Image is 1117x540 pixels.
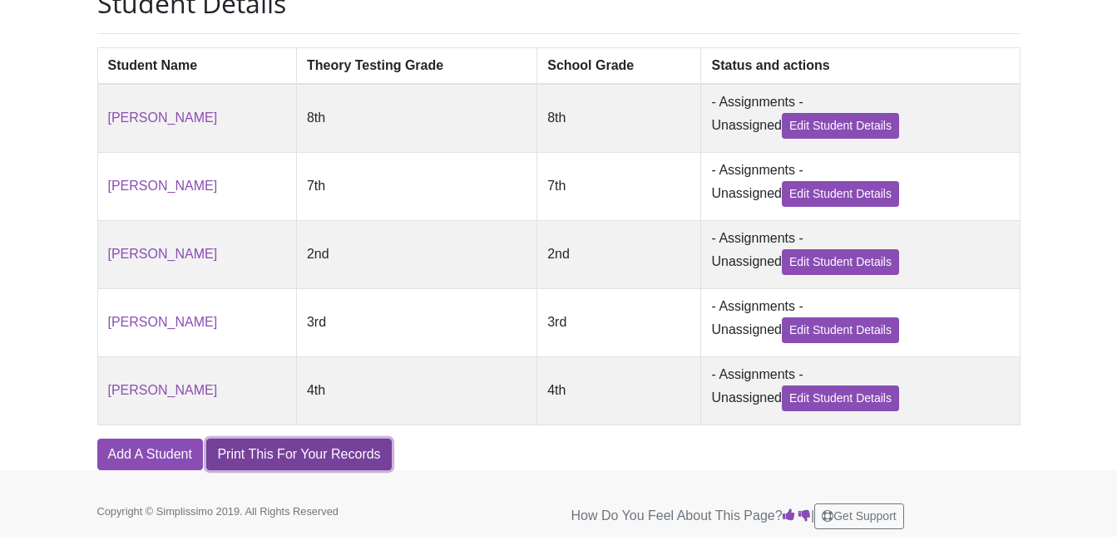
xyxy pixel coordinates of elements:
[701,288,1020,356] td: - Assignments - Unassigned
[537,152,701,220] td: 7th
[296,220,536,288] td: 2nd
[296,47,536,84] th: Theory Testing Grade
[814,503,904,529] button: Get Support
[537,47,701,84] th: School Grade
[701,356,1020,425] td: - Assignments - Unassigned
[108,110,218,125] a: [PERSON_NAME]
[537,220,701,288] td: 2nd
[296,84,536,153] td: 8th
[206,439,391,470] a: Print This For Your Records
[782,317,899,343] a: Edit Student Details
[296,152,536,220] td: 7th
[701,220,1020,288] td: - Assignments - Unassigned
[782,249,899,275] a: Edit Student Details
[97,47,296,84] th: Student Name
[701,47,1020,84] th: Status and actions
[701,152,1020,220] td: - Assignments - Unassigned
[782,113,899,139] a: Edit Student Details
[537,84,701,153] td: 8th
[108,179,218,193] a: [PERSON_NAME]
[537,288,701,356] td: 3rd
[571,503,1021,529] p: How Do You Feel About This Page? |
[108,315,218,329] a: [PERSON_NAME]
[782,181,899,207] a: Edit Student Details
[782,385,899,411] a: Edit Student Details
[108,383,218,397] a: [PERSON_NAME]
[296,356,536,425] td: 4th
[701,84,1020,153] td: - Assignments - Unassigned
[537,356,701,425] td: 4th
[97,503,388,519] p: Copyright © Simplissimo 2019. All Rights Reserved
[97,439,203,470] a: Add A Student
[296,288,536,356] td: 3rd
[108,247,218,261] a: [PERSON_NAME]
